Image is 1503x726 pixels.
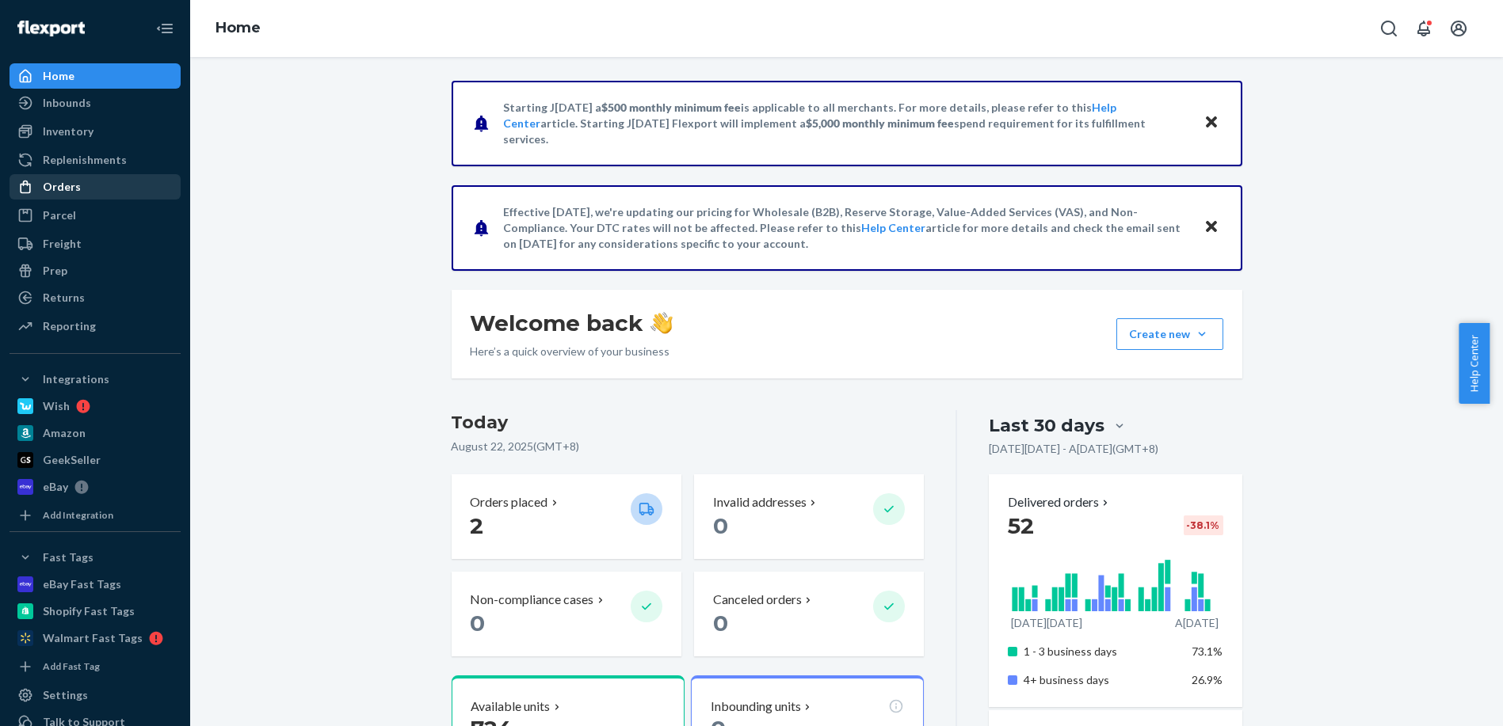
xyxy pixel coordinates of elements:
a: Home [216,19,261,36]
p: August 22, 2025 ( GMT+8 ) [452,439,925,454]
div: Integrations [43,371,109,387]
button: Open notifications [1408,13,1440,44]
h3: Today [452,410,925,435]
span: $500 monthly minimum fee [601,101,741,114]
a: Reporting [10,314,181,339]
img: Flexport logo [17,21,85,36]
a: Parcel [10,203,181,228]
span: 0 [713,512,728,539]
div: Shopify Fast Tags [43,603,135,619]
div: eBay [43,479,68,495]
div: Last 30 days [989,413,1104,438]
p: Effective [DATE], we're updating our pricing for Wholesale (B2B), Reserve Storage, Value-Added Se... [503,204,1188,252]
div: Home [43,68,74,84]
a: Add Integration [10,506,181,525]
button: Orders placed 2 [452,474,681,559]
p: Available units [471,697,551,716]
p: A[DATE] [1175,615,1219,631]
button: Close Navigation [149,13,181,44]
p: Non-compliance cases [471,591,594,609]
div: eBay Fast Tags [43,576,121,592]
div: Parcel [43,207,76,223]
div: -38.1 % [1184,515,1223,535]
div: Freight [43,236,82,252]
a: Home [10,63,181,89]
span: 0 [713,610,728,637]
p: Invalid addresses [713,493,807,511]
p: Here’s a quick overview of your business [471,344,673,359]
div: Fast Tags [43,549,93,565]
a: Freight [10,231,181,257]
a: Inventory [10,119,181,144]
a: eBay Fast Tags [10,572,181,597]
a: Replenishments [10,147,181,173]
a: Inbounds [10,90,181,116]
a: Prep [10,258,181,283]
p: Canceled orders [713,591,802,609]
p: 4+ business days [1024,672,1180,688]
h1: Welcome back [471,309,673,337]
button: Delivered orders [1008,493,1112,511]
div: Inventory [43,124,93,139]
button: Open account menu [1443,13,1474,44]
a: Help Center [861,221,925,234]
p: Orders placed [471,493,548,511]
a: eBay [10,474,181,500]
button: Invalid addresses 0 [694,474,924,559]
p: Starting J[DATE] a is applicable to all merchants. For more details, please refer to this article... [503,100,1188,147]
a: Orders [10,174,181,200]
p: 1 - 3 business days [1024,644,1180,659]
div: Replenishments [43,152,127,168]
a: Settings [10,682,181,708]
span: 73.1% [1192,644,1223,658]
button: Create new [1116,318,1223,350]
p: [DATE][DATE] [1011,615,1082,631]
button: Non-compliance cases 0 [452,572,681,656]
div: Amazon [43,425,86,441]
span: 0 [471,610,486,637]
div: Returns [43,290,85,306]
span: 52 [1008,512,1034,539]
div: Inbounds [43,95,91,111]
div: Prep [43,263,67,279]
a: Shopify Fast Tags [10,599,181,624]
div: Add Fast Tag [43,659,100,673]
button: Close [1201,112,1222,135]
button: Open Search Box [1373,13,1405,44]
img: hand-wave emoji [650,312,673,334]
div: Walmart Fast Tags [43,630,143,646]
div: Wish [43,398,70,414]
a: GeekSeller [10,447,181,473]
div: Settings [43,687,88,703]
span: 26.9% [1192,673,1223,686]
a: Walmart Fast Tags [10,625,181,651]
button: Canceled orders 0 [694,572,924,656]
button: Help Center [1459,323,1490,404]
span: 2 [471,512,484,539]
div: Reporting [43,318,96,334]
p: [DATE][DATE] - A[DATE] ( GMT+8 ) [989,441,1158,457]
span: Support [32,11,89,25]
span: $5,000 monthly minimum fee [806,116,954,130]
a: Amazon [10,420,181,446]
p: Inbounding units [711,697,801,716]
a: Add Fast Tag [10,657,181,676]
a: Wish [10,393,181,419]
div: GeekSeller [43,452,101,468]
button: Integrations [10,367,181,392]
button: Fast Tags [10,545,181,570]
div: Orders [43,179,81,195]
a: Returns [10,285,181,310]
ol: breadcrumbs [203,6,273,51]
button: Close [1201,216,1222,239]
div: Add Integration [43,508,113,522]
